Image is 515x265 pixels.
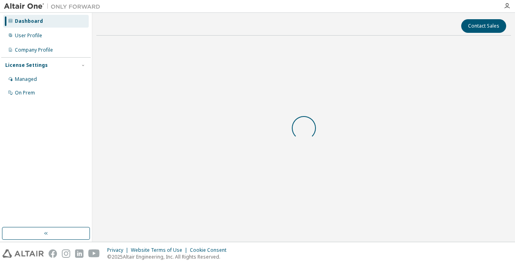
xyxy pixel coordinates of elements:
[15,76,37,82] div: Managed
[131,247,190,253] div: Website Terms of Use
[2,249,44,258] img: altair_logo.svg
[107,247,131,253] div: Privacy
[88,249,100,258] img: youtube.svg
[4,2,104,10] img: Altair One
[15,18,43,24] div: Dashboard
[15,90,35,96] div: On Prem
[15,47,53,53] div: Company Profile
[107,253,231,260] p: © 2025 Altair Engineering, Inc. All Rights Reserved.
[5,62,48,68] div: License Settings
[15,32,42,39] div: User Profile
[75,249,83,258] img: linkedin.svg
[190,247,231,253] div: Cookie Consent
[461,19,506,33] button: Contact Sales
[62,249,70,258] img: instagram.svg
[49,249,57,258] img: facebook.svg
